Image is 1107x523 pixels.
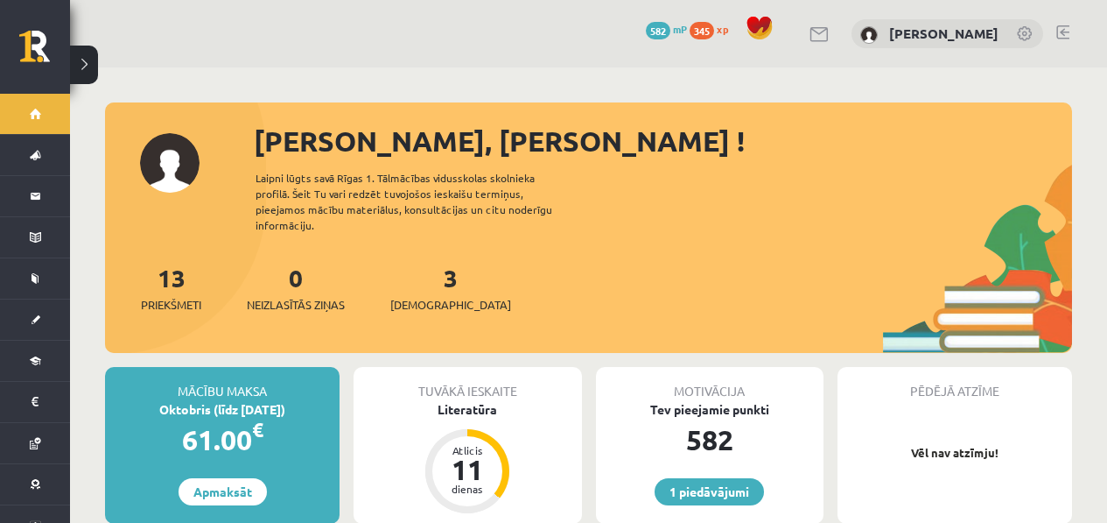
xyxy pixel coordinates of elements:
span: Priekšmeti [141,296,201,314]
span: Neizlasītās ziņas [247,296,345,314]
a: 13Priekšmeti [141,262,201,314]
a: 3[DEMOGRAPHIC_DATA] [390,262,511,314]
img: Jegors Rogoļevs [860,26,878,44]
div: [PERSON_NAME], [PERSON_NAME] ! [254,120,1072,162]
div: 61.00 [105,419,340,461]
a: 1 piedāvājumi [655,478,764,505]
p: Vēl nav atzīmju! [846,444,1063,462]
div: 11 [441,456,494,484]
a: 0Neizlasītās ziņas [247,262,345,314]
span: mP [673,22,687,36]
div: Oktobris (līdz [DATE]) [105,400,340,419]
div: Motivācija [596,367,823,400]
span: [DEMOGRAPHIC_DATA] [390,296,511,314]
span: € [252,417,263,442]
div: Tuvākā ieskaite [354,367,581,400]
div: Laipni lūgts savā Rīgas 1. Tālmācības vidusskolas skolnieka profilā. Šeit Tu vari redzēt tuvojošo... [256,170,583,233]
span: 345 [690,22,714,39]
div: 582 [596,419,823,461]
span: 582 [646,22,670,39]
div: Atlicis [441,445,494,456]
a: Literatūra Atlicis 11 dienas [354,400,581,516]
a: 582 mP [646,22,687,36]
a: 345 xp [690,22,737,36]
a: [PERSON_NAME] [889,25,998,42]
a: Apmaksāt [179,478,267,505]
a: Rīgas 1. Tālmācības vidusskola [19,31,70,74]
span: xp [717,22,728,36]
div: Literatūra [354,400,581,419]
div: Pēdējā atzīme [837,367,1072,400]
div: Mācību maksa [105,367,340,400]
div: Tev pieejamie punkti [596,400,823,419]
div: dienas [441,484,494,494]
